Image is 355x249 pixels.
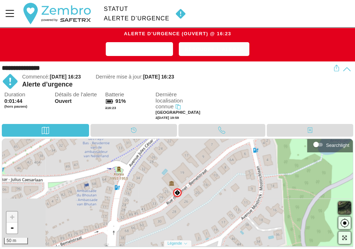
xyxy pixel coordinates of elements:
div: Calendrier [90,124,177,137]
span: [DATE] 16:23 [50,74,81,80]
span: Dernière localisation connue [156,91,183,109]
div: Statut [104,6,170,12]
img: MANUAL.svg [172,8,189,19]
span: [DATE] 16:23 [143,74,174,80]
span: Batterie [105,92,152,98]
span: à 16:23 [105,106,116,110]
a: Zoom out [7,222,17,233]
span: Ajouter une note [112,45,167,54]
button: Résoudre l'alerte [179,42,249,56]
span: [GEOGRAPHIC_DATA] [156,110,200,115]
div: Appel [178,124,265,137]
span: Dernière mise à jour: [96,74,142,80]
div: Carte [2,124,89,137]
span: à [DATE] 19:59 [156,116,179,120]
span: (hors pauses) [4,104,51,109]
span: Duration [4,92,51,98]
span: 0:01:44 [4,98,23,104]
div: Alerte d’urgence [22,81,333,88]
div: Alerte d’urgence [104,15,170,22]
span: Légende [168,241,182,245]
div: Searchlight [311,139,349,150]
span: 91% [115,98,126,104]
a: Zoom in [7,212,17,222]
img: MANUAL.svg [174,190,180,196]
span: Détails de l'alerte [55,92,101,98]
div: Contacts [267,124,354,137]
button: Ajouter une note [106,42,173,56]
div: 50 m [4,238,28,244]
div: Searchlight [326,142,349,148]
span: Résoudre l'alerte [185,45,243,54]
span: Commencé: [22,74,49,80]
span: Ouvert [55,98,101,104]
span: Alerte d’urgence (Ouvert) @ 16:23 [124,31,231,36]
img: MANUAL.svg [2,73,19,90]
